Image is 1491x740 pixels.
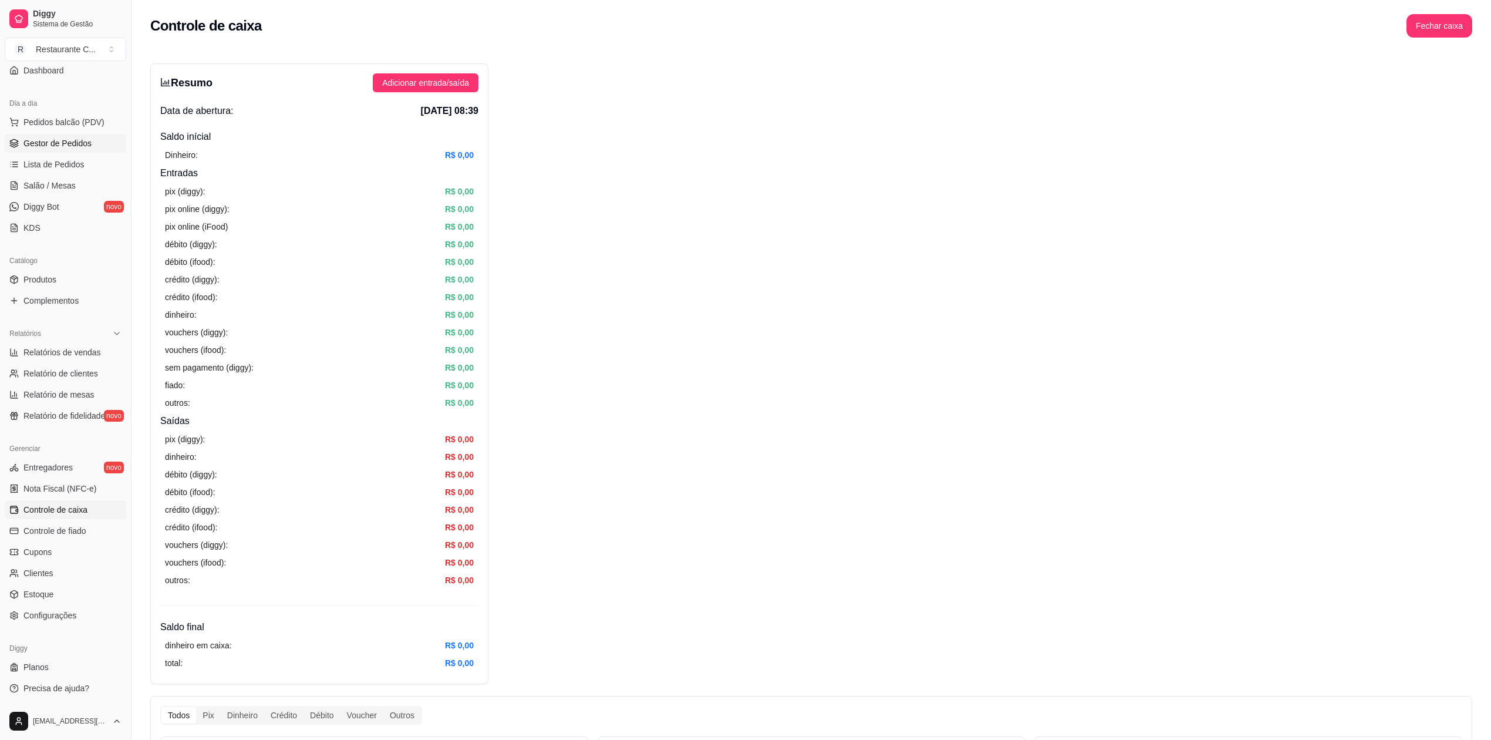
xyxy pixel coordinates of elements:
[5,707,126,735] button: [EMAIL_ADDRESS][DOMAIN_NAME]
[165,185,205,198] article: pix (diggy):
[445,379,474,392] article: R$ 0,00
[23,347,101,358] span: Relatórios de vendas
[160,130,478,144] h4: Saldo inícial
[5,406,126,425] a: Relatório de fidelidadenovo
[5,543,126,561] a: Cupons
[165,326,228,339] article: vouchers (diggy):
[165,486,215,499] article: débito (ifood):
[5,439,126,458] div: Gerenciar
[165,220,228,233] article: pix online (iFood)
[165,556,226,569] article: vouchers (ifood):
[165,255,215,268] article: débito (ifood):
[23,159,85,170] span: Lista de Pedidos
[5,251,126,270] div: Catálogo
[5,343,126,362] a: Relatórios de vendas
[23,588,53,600] span: Estoque
[383,707,421,724] div: Outros
[5,38,126,61] button: Select a team
[445,149,474,162] article: R$ 0,00
[165,503,220,516] article: crédito (diggy):
[23,389,95,401] span: Relatório de mesas
[165,379,185,392] article: fiado:
[5,458,126,477] a: Entregadoresnovo
[23,180,76,191] span: Salão / Mesas
[5,113,126,132] button: Pedidos balcão (PDV)
[5,5,126,33] a: DiggySistema de Gestão
[445,468,474,481] article: R$ 0,00
[23,504,87,516] span: Controle de caixa
[445,291,474,304] article: R$ 0,00
[9,329,41,338] span: Relatórios
[23,546,52,558] span: Cupons
[15,43,26,55] span: R
[421,104,478,118] span: [DATE] 08:39
[165,238,217,251] article: débito (diggy):
[5,134,126,153] a: Gestor de Pedidos
[5,176,126,195] a: Salão / Mesas
[150,16,262,35] h2: Controle de caixa
[445,185,474,198] article: R$ 0,00
[165,574,190,587] article: outros:
[23,368,98,379] span: Relatório de clientes
[5,197,126,216] a: Diggy Botnovo
[5,479,126,498] a: Nota Fiscal (NFC-e)
[445,450,474,463] article: R$ 0,00
[23,661,49,673] span: Planos
[303,707,340,724] div: Débito
[1406,14,1472,38] button: Fechar caixa
[5,155,126,174] a: Lista de Pedidos
[33,9,122,19] span: Diggy
[445,361,474,374] article: R$ 0,00
[23,525,86,537] span: Controle de fiado
[5,606,126,625] a: Configurações
[23,610,76,621] span: Configurações
[23,483,96,495] span: Nota Fiscal (NFC-e)
[23,462,73,473] span: Entregadores
[23,274,56,285] span: Produtos
[160,77,171,88] span: bar-chart
[5,94,126,113] div: Dia a dia
[165,149,198,162] article: Dinheiro:
[196,707,220,724] div: Pix
[165,639,232,652] article: dinheiro em caixa:
[160,104,234,118] span: Data de abertura:
[340,707,383,724] div: Voucher
[160,414,478,428] h4: Saídas
[445,238,474,251] article: R$ 0,00
[165,521,217,534] article: crédito (ifood):
[160,75,212,91] h3: Resumo
[445,486,474,499] article: R$ 0,00
[23,65,64,76] span: Dashboard
[445,220,474,233] article: R$ 0,00
[373,73,478,92] button: Adicionar entrada/saída
[5,364,126,383] a: Relatório de clientes
[165,361,254,374] article: sem pagamento (diggy):
[5,500,126,519] a: Controle de caixa
[165,450,197,463] article: dinheiro:
[445,639,474,652] article: R$ 0,00
[165,657,183,670] article: total:
[445,574,474,587] article: R$ 0,00
[33,19,122,29] span: Sistema de Gestão
[23,116,104,128] span: Pedidos balcão (PDV)
[445,326,474,339] article: R$ 0,00
[445,344,474,356] article: R$ 0,00
[445,396,474,409] article: R$ 0,00
[165,291,217,304] article: crédito (ifood):
[23,682,89,694] span: Precisa de ajuda?
[5,639,126,658] div: Diggy
[23,295,79,307] span: Complementos
[165,308,197,321] article: dinheiro:
[5,658,126,677] a: Planos
[445,308,474,321] article: R$ 0,00
[445,273,474,286] article: R$ 0,00
[5,218,126,237] a: KDS
[160,166,478,180] h4: Entradas
[36,43,96,55] div: Restaurante C ...
[5,385,126,404] a: Relatório de mesas
[23,137,92,149] span: Gestor de Pedidos
[382,76,469,89] span: Adicionar entrada/saída
[165,344,226,356] article: vouchers (ifood):
[221,707,264,724] div: Dinheiro
[445,556,474,569] article: R$ 0,00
